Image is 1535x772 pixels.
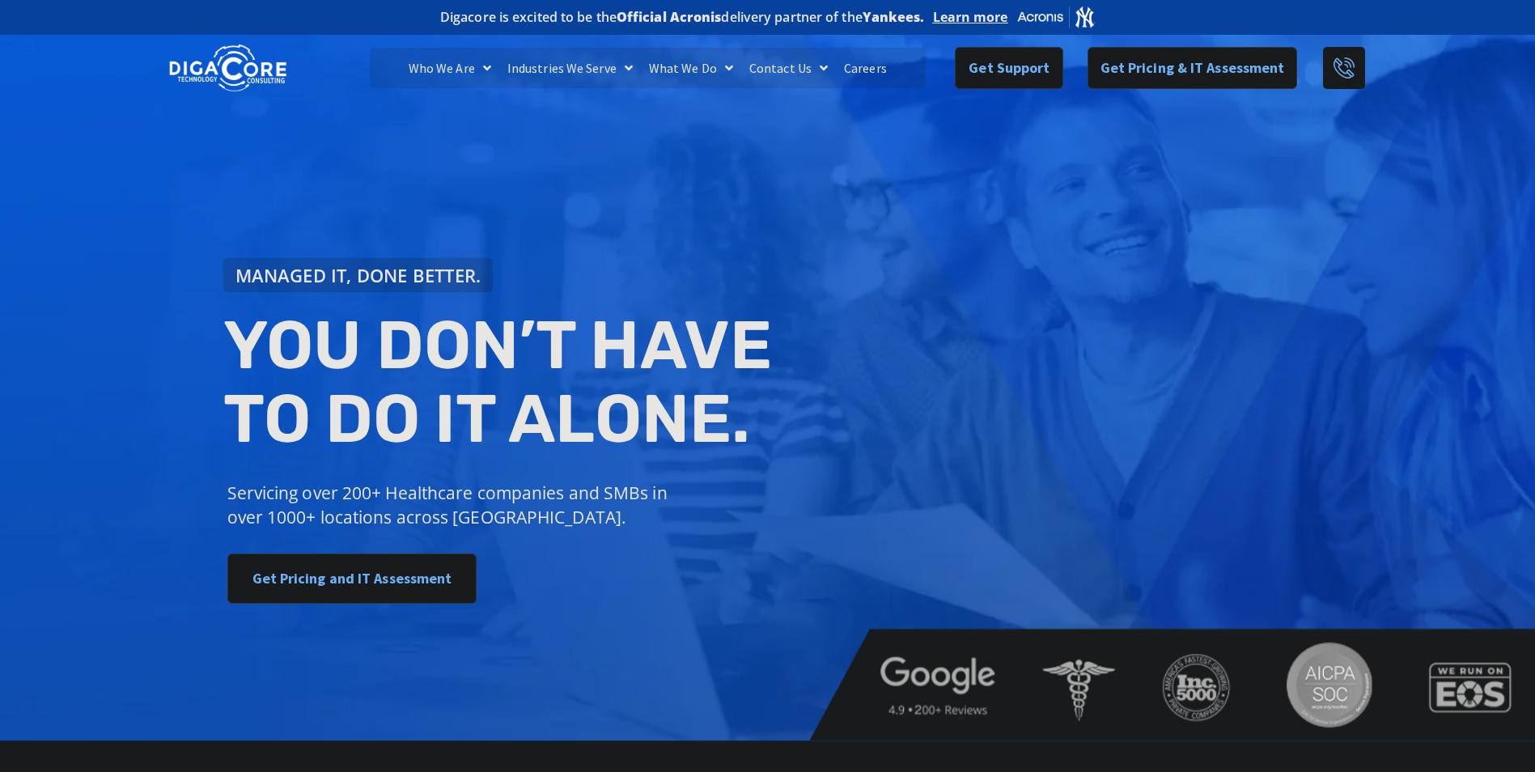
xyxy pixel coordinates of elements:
[933,9,1008,25] a: Learn more
[499,48,641,88] a: Industries We Serve
[641,48,741,88] a: What We Do
[955,47,1062,89] a: Get Support
[370,48,925,88] nav: Menu
[169,43,286,94] img: DigaCore Technology Consulting
[227,554,477,604] a: Get Pricing and IT Assessment
[440,11,925,23] h2: Digacore is excited to be the delivery partner of the
[252,562,452,595] span: Get Pricing and IT Assessment
[836,48,895,88] a: Careers
[401,48,499,88] a: Who We Are
[227,481,680,529] p: Servicing over 200+ Healthcare companies and SMBs in over 1000+ locations across [GEOGRAPHIC_DATA].
[741,48,836,88] a: Contact Us
[1088,47,1298,89] a: Get Pricing & IT Assessment
[617,8,722,26] b: Official Acronis
[235,266,481,284] span: Managed IT, done better.
[223,308,780,456] h2: You don’t have to do IT alone.
[863,8,925,26] b: Yankees.
[1016,5,1096,28] img: Acronis
[223,258,494,292] a: Managed IT, done better.
[969,52,1049,84] span: Get Support
[1100,52,1285,84] span: Get Pricing & IT Assessment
